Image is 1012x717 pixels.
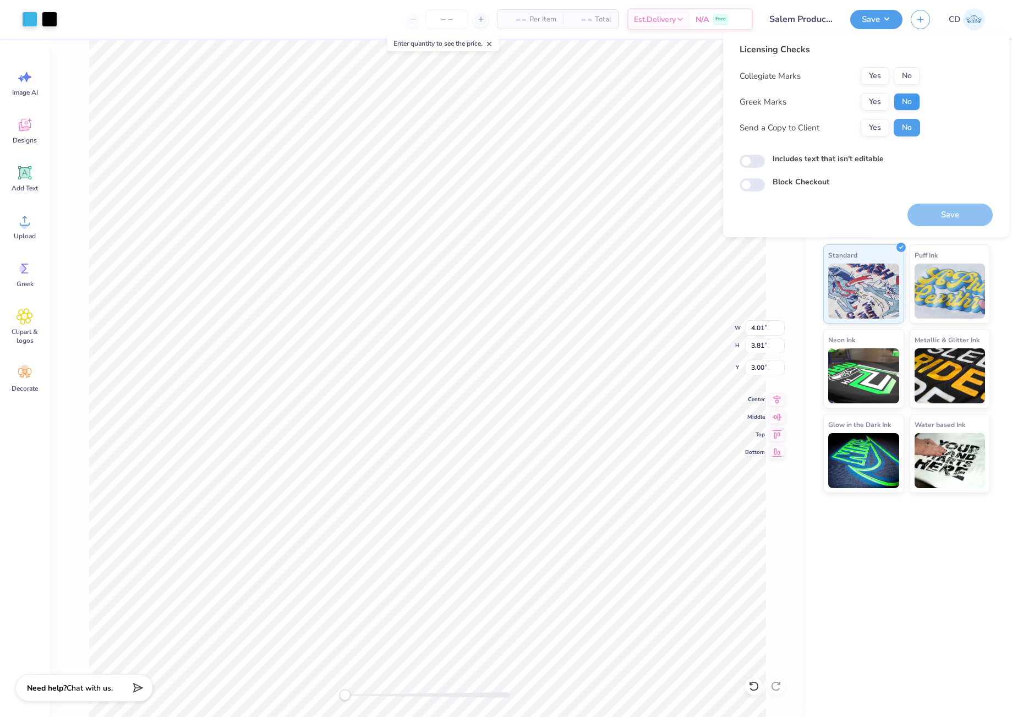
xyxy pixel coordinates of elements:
[828,334,855,346] span: Neon Ink
[915,264,986,319] img: Puff Ink
[745,430,765,439] span: Top
[915,419,965,430] span: Water based Ink
[14,232,36,240] span: Upload
[828,419,891,430] span: Glow in the Dark Ink
[949,13,960,26] span: CD
[745,395,765,404] span: Center
[828,249,857,261] span: Standard
[861,93,889,111] button: Yes
[861,67,889,85] button: Yes
[740,96,786,108] div: Greek Marks
[944,8,990,30] a: CD
[745,448,765,457] span: Bottom
[828,264,899,319] img: Standard
[915,348,986,403] img: Metallic & Glitter Ink
[7,327,43,345] span: Clipart & logos
[17,280,34,288] span: Greek
[634,14,676,25] span: Est. Delivery
[915,334,980,346] span: Metallic & Glitter Ink
[595,14,611,25] span: Total
[12,184,38,193] span: Add Text
[828,433,899,488] img: Glow in the Dark Ink
[13,136,37,145] span: Designs
[894,119,920,136] button: No
[850,10,902,29] button: Save
[828,348,899,403] img: Neon Ink
[773,153,884,165] label: Includes text that isn't editable
[861,119,889,136] button: Yes
[504,14,526,25] span: – –
[745,413,765,422] span: Middle
[740,70,801,83] div: Collegiate Marks
[740,122,819,134] div: Send a Copy to Client
[915,433,986,488] img: Water based Ink
[740,43,920,56] div: Licensing Checks
[67,683,113,693] span: Chat with us.
[761,8,842,30] input: Untitled Design
[963,8,985,30] img: Cedric Diasanta
[696,14,709,25] span: N/A
[27,683,67,693] strong: Need help?
[12,384,38,393] span: Decorate
[570,14,592,25] span: – –
[340,689,351,700] div: Accessibility label
[12,88,38,97] span: Image AI
[387,36,499,51] div: Enter quantity to see the price.
[773,176,829,188] label: Block Checkout
[894,67,920,85] button: No
[915,249,938,261] span: Puff Ink
[425,9,468,29] input: – –
[715,15,726,23] span: Free
[529,14,556,25] span: Per Item
[894,93,920,111] button: No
